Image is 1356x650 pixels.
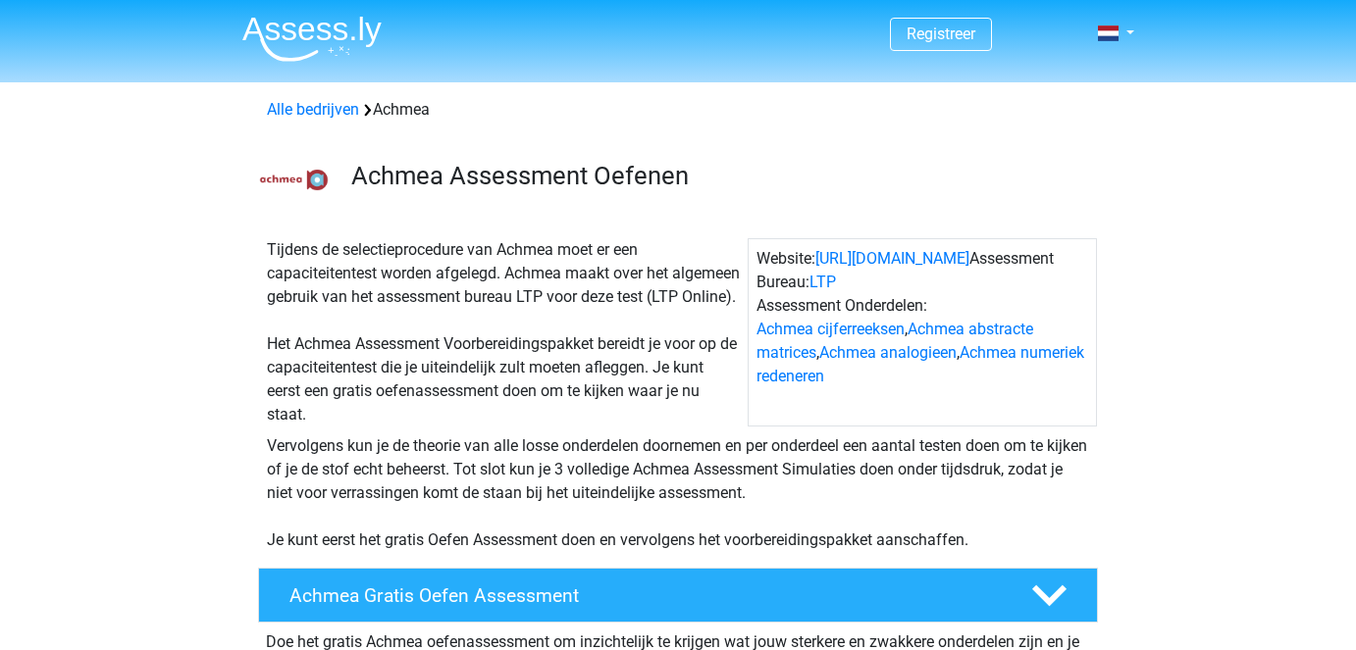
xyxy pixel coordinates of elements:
[259,238,748,426] div: Tijdens de selectieprocedure van Achmea moet er een capaciteitentest worden afgelegd. Achmea maak...
[351,161,1082,191] h3: Achmea Assessment Oefenen
[748,238,1097,426] div: Website: Assessment Bureau: Assessment Onderdelen: , , ,
[815,249,969,268] a: [URL][DOMAIN_NAME]
[289,584,1000,607] h4: Achmea Gratis Oefen Assessment
[259,98,1097,122] div: Achmea
[819,343,957,362] a: Achmea analogieen
[907,25,975,43] a: Registreer
[250,568,1106,623] a: Achmea Gratis Oefen Assessment
[756,320,905,338] a: Achmea cijferreeksen
[242,16,382,62] img: Assessly
[267,100,359,119] a: Alle bedrijven
[259,434,1097,552] div: Vervolgens kun je de theorie van alle losse onderdelen doornemen en per onderdeel een aantal test...
[809,273,836,291] a: LTP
